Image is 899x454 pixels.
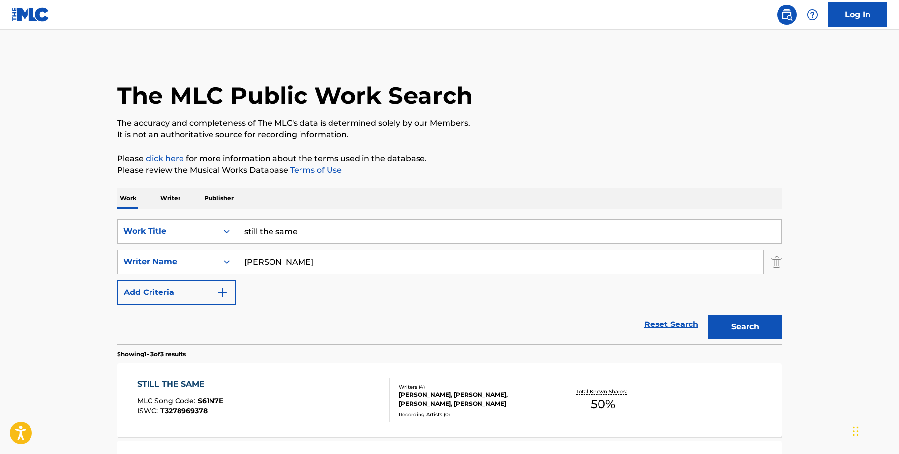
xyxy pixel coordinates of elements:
[708,315,782,339] button: Search
[201,188,237,209] p: Publisher
[576,388,629,395] p: Total Known Shares:
[781,9,793,21] img: search
[146,154,184,163] a: click here
[157,188,183,209] p: Writer
[288,165,342,175] a: Terms of Use
[399,383,547,390] div: Writers ( 4 )
[117,219,782,344] form: Search Form
[639,314,703,335] a: Reset Search
[771,250,782,274] img: Delete Criterion
[216,287,228,298] img: 9d2ae6d4665cec9f34b9.svg
[117,188,140,209] p: Work
[12,7,50,22] img: MLC Logo
[160,406,208,415] span: T3278969378
[137,378,223,390] div: STILL THE SAME
[828,2,887,27] a: Log In
[117,117,782,129] p: The accuracy and completeness of The MLC's data is determined solely by our Members.
[807,9,818,21] img: help
[853,417,859,446] div: Drag
[117,350,186,358] p: Showing 1 - 3 of 3 results
[850,407,899,454] iframe: Chat Widget
[137,406,160,415] span: ISWC :
[591,395,615,413] span: 50 %
[399,390,547,408] div: [PERSON_NAME], [PERSON_NAME], [PERSON_NAME], [PERSON_NAME]
[117,164,782,176] p: Please review the Musical Works Database
[123,226,212,237] div: Work Title
[117,129,782,141] p: It is not an authoritative source for recording information.
[117,153,782,164] p: Please for more information about the terms used in the database.
[117,280,236,305] button: Add Criteria
[137,396,198,405] span: MLC Song Code :
[777,5,797,25] a: Public Search
[803,5,822,25] div: Help
[198,396,223,405] span: S61N7E
[117,81,473,110] h1: The MLC Public Work Search
[123,256,212,268] div: Writer Name
[399,411,547,418] div: Recording Artists ( 0 )
[117,363,782,437] a: STILL THE SAMEMLC Song Code:S61N7EISWC:T3278969378Writers (4)[PERSON_NAME], [PERSON_NAME], [PERSO...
